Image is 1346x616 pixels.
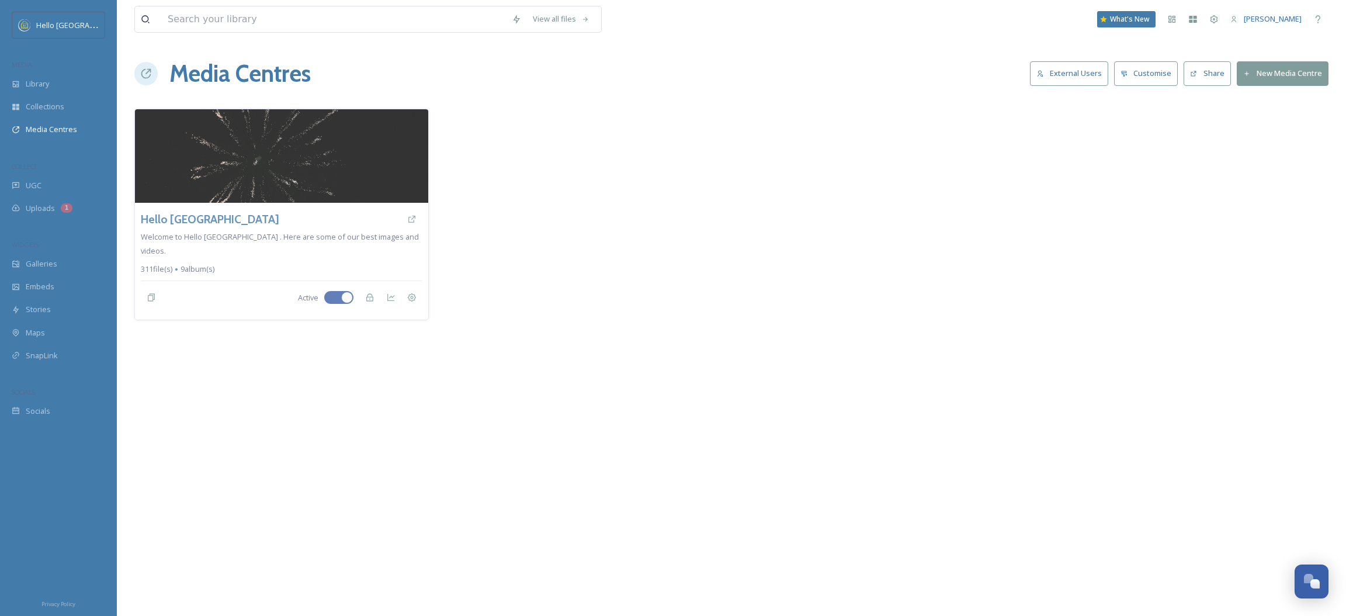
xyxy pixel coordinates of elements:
[527,8,595,30] a: View all files
[26,124,77,135] span: Media Centres
[26,304,51,315] span: Stories
[1114,61,1184,85] a: Customise
[298,292,318,303] span: Active
[26,180,41,191] span: UGC
[1114,61,1178,85] button: Customise
[1030,61,1114,85] a: External Users
[12,240,39,249] span: WIDGETS
[1184,61,1231,85] button: Share
[26,281,54,292] span: Embeds
[12,387,35,396] span: SOCIALS
[36,19,130,30] span: Hello [GEOGRAPHIC_DATA]
[1244,13,1302,24] span: [PERSON_NAME]
[61,203,72,213] div: 1
[141,264,172,275] span: 311 file(s)
[162,6,506,32] input: Search your library
[26,78,49,89] span: Library
[26,350,58,361] span: SnapLink
[1237,61,1328,85] button: New Media Centre
[141,211,279,228] a: Hello [GEOGRAPHIC_DATA]
[19,19,30,31] img: images.png
[169,56,311,91] h1: Media Centres
[1295,565,1328,598] button: Open Chat
[135,109,428,203] img: craig-pattenaude-H59DRONdaSM-unsplash.jpg
[1097,11,1156,27] a: What's New
[26,203,55,214] span: Uploads
[26,406,50,417] span: Socials
[141,231,419,256] span: Welcome to Hello [GEOGRAPHIC_DATA] . Here are some of our best images and videos.
[12,60,32,69] span: MEDIA
[41,596,75,610] a: Privacy Policy
[41,600,75,608] span: Privacy Policy
[12,162,37,171] span: COLLECT
[181,264,214,275] span: 9 album(s)
[1224,8,1307,30] a: [PERSON_NAME]
[26,101,64,112] span: Collections
[1030,61,1108,85] button: External Users
[26,327,45,338] span: Maps
[26,258,57,269] span: Galleries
